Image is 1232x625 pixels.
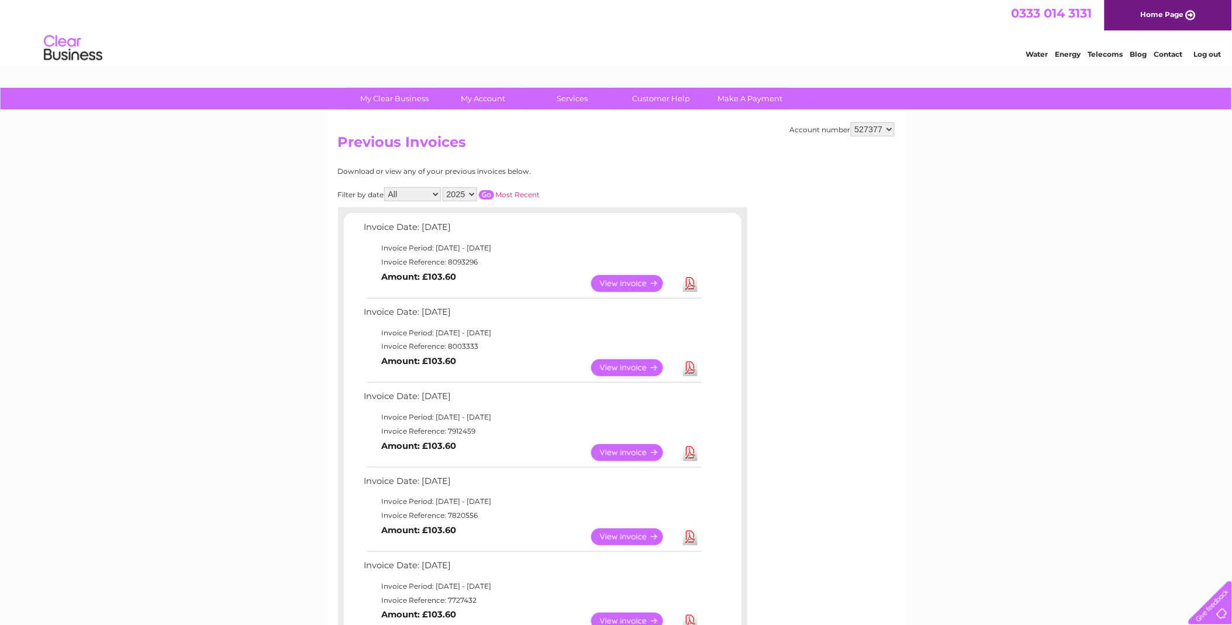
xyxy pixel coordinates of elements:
[382,272,457,282] b: Amount: £103.60
[1088,50,1123,59] a: Telecoms
[382,356,457,366] b: Amount: £103.60
[361,509,703,523] td: Invoice Reference: 7820556
[361,304,703,326] td: Invoice Date: [DATE]
[361,473,703,495] td: Invoice Date: [DATE]
[382,441,457,451] b: Amount: £103.60
[361,593,703,607] td: Invoice Reference: 7727432
[790,122,895,136] div: Account number
[702,88,798,109] a: Make A Payment
[496,190,540,199] a: Most Recent
[591,444,677,461] a: View
[1193,50,1221,59] a: Log out
[683,359,698,376] a: Download
[683,444,698,461] a: Download
[361,219,703,241] td: Invoice Date: [DATE]
[338,167,645,176] div: Download or view any of your previous invoices below.
[382,609,457,620] b: Amount: £103.60
[361,494,703,509] td: Invoice Period: [DATE] - [DATE]
[1130,50,1147,59] a: Blog
[1026,50,1048,59] a: Water
[361,558,703,579] td: Invoice Date: [DATE]
[43,30,103,66] img: logo.png
[346,88,443,109] a: My Clear Business
[338,187,645,201] div: Filter by date
[591,275,677,292] a: View
[361,389,703,410] td: Invoice Date: [DATE]
[435,88,532,109] a: My Account
[361,579,703,593] td: Invoice Period: [DATE] - [DATE]
[340,6,893,57] div: Clear Business is a trading name of Verastar Limited (registered in [GEOGRAPHIC_DATA] No. 3667643...
[591,359,677,376] a: View
[613,88,709,109] a: Customer Help
[338,134,895,156] h2: Previous Invoices
[361,410,703,424] td: Invoice Period: [DATE] - [DATE]
[361,339,703,353] td: Invoice Reference: 8003333
[361,326,703,340] td: Invoice Period: [DATE] - [DATE]
[683,528,698,545] a: Download
[1012,6,1092,20] a: 0333 014 3131
[1154,50,1183,59] a: Contact
[361,424,703,438] td: Invoice Reference: 7912459
[361,255,703,269] td: Invoice Reference: 8093296
[524,88,620,109] a: Services
[683,275,698,292] a: Download
[382,525,457,535] b: Amount: £103.60
[1055,50,1081,59] a: Energy
[361,241,703,255] td: Invoice Period: [DATE] - [DATE]
[591,528,677,545] a: View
